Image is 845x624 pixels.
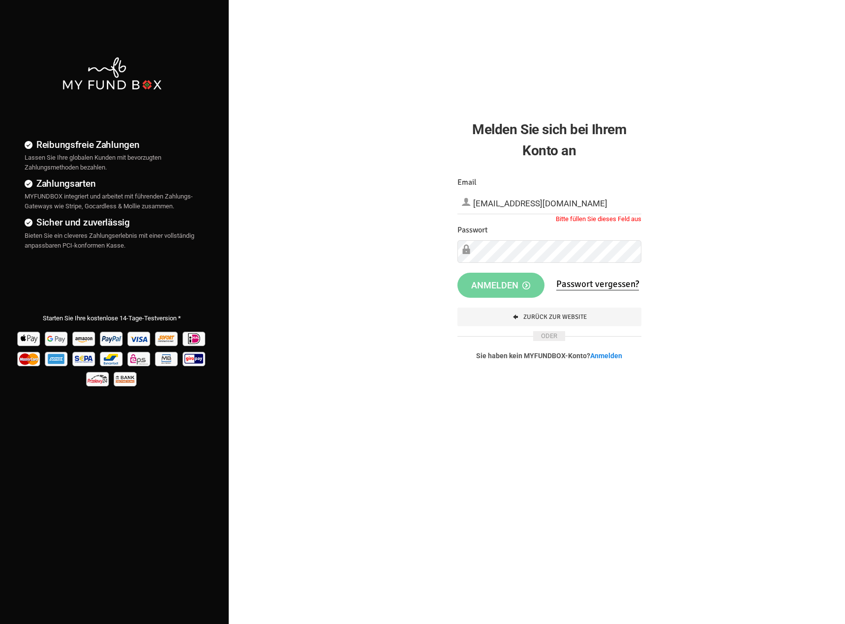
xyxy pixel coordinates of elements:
[61,56,162,91] img: mfbwhite.png
[25,215,199,229] h4: Sicher und zuverlässig
[457,193,642,214] input: Email
[25,232,194,249] span: Bieten Sie ein cleveres Zahlungserlebnis mit einer vollständig anpassbaren PCI-konformen Kasse.
[126,328,152,348] img: Visa
[126,348,152,369] img: EPS Pay
[25,176,199,191] h4: Zahlungsarten
[181,328,208,348] img: Ideal Pay
[457,351,642,361] p: Sie haben kein MYFUNDBOX-Konto?
[471,280,530,290] span: Anmelden
[457,119,642,161] h2: Melden Sie sich bei Ihrem Konto an
[71,348,97,369] img: sepa Pay
[16,348,42,369] img: Mastercard Pay
[25,138,199,152] h4: Reibungsfreie Zahlungen
[457,273,544,298] button: Anmelden
[533,331,565,341] span: ODER
[457,308,642,326] a: Zurück zur Website
[25,154,161,171] span: Lassen Sie Ihre globalen Kunden mit bevorzugten Zahlungsmethoden bezahlen.
[99,348,125,369] img: Bancontact Pay
[154,348,180,369] img: mb Pay
[85,369,111,389] img: p24 Pay
[113,369,139,389] img: banktransfer
[556,214,641,224] label: Bitte füllen Sie dieses Feld aus
[71,328,97,348] img: Amazon
[16,328,42,348] img: Apple Pay
[99,328,125,348] img: Paypal
[44,328,70,348] img: Google Pay
[457,224,488,236] label: Passwort
[44,348,70,369] img: american_express Pay
[457,176,477,189] label: Email
[590,352,622,360] a: Anmelden
[181,348,208,369] img: giropay
[154,328,180,348] img: Sofort Pay
[556,278,639,290] a: Passwort vergessen?
[25,193,193,210] span: MYFUNDBOX integriert und arbeitet mit führenden Zahlungs-Gateways wie Stripe, Gocardless & Mollie...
